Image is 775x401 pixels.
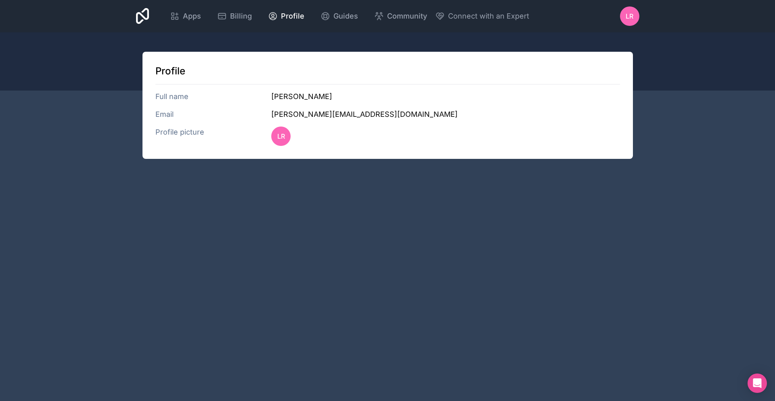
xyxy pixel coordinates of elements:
[155,127,272,146] h3: Profile picture
[163,7,207,25] a: Apps
[183,11,201,22] span: Apps
[271,91,620,102] h3: [PERSON_NAME]
[748,374,767,393] div: Open Intercom Messenger
[448,11,529,22] span: Connect with an Expert
[155,109,272,120] h3: Email
[155,65,620,78] h1: Profile
[211,7,258,25] a: Billing
[387,11,427,22] span: Community
[230,11,252,22] span: Billing
[281,11,304,22] span: Profile
[333,11,358,22] span: Guides
[155,91,272,102] h3: Full name
[277,131,285,141] span: LR
[262,7,311,25] a: Profile
[368,7,434,25] a: Community
[314,7,364,25] a: Guides
[626,11,633,21] span: LR
[271,109,620,120] h3: [PERSON_NAME][EMAIL_ADDRESS][DOMAIN_NAME]
[435,11,529,22] button: Connect with an Expert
